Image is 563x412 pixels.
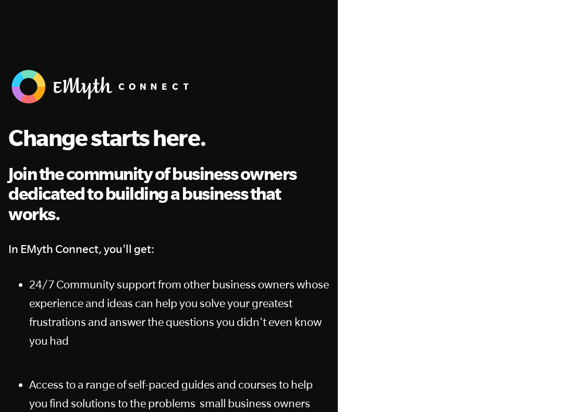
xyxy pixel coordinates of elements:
[8,124,329,151] h1: Change starts here.
[8,164,329,224] h2: Join the community of business owners dedicated to building a business that works.
[511,362,563,412] iframe: Chat Widget
[8,239,329,258] h4: In EMyth Connect, you'll get:
[8,67,196,106] img: EMyth Connect Banner w White Text
[29,275,329,350] p: 24/7 Community support from other business owners whose experience and ideas can help you solve y...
